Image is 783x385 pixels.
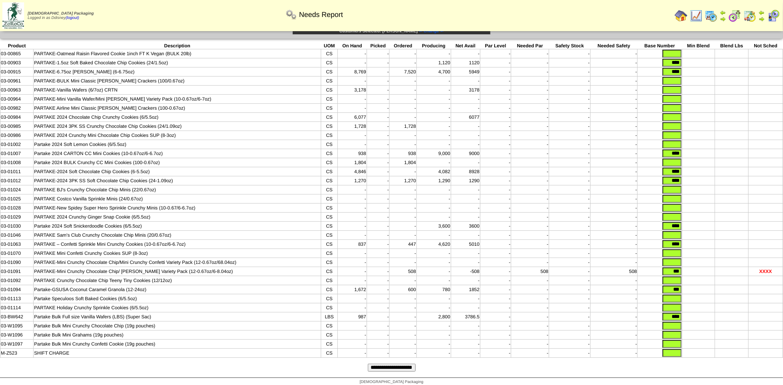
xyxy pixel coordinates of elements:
td: - [549,149,591,158]
td: - [480,49,511,58]
td: - [511,58,549,67]
td: - [590,158,638,167]
td: - [480,140,511,149]
td: PARTAKE-6.75oz [PERSON_NAME] (6-6.75oz) [34,67,321,77]
td: - [549,194,591,204]
td: CS [321,140,337,149]
td: - [451,194,480,204]
td: Partake 2024 Soft Snickerdoodle Cookies (6/5.5oz) [34,222,321,231]
td: - [338,249,367,258]
td: - [511,77,549,86]
td: 03-01002 [0,140,34,149]
td: - [549,49,591,58]
td: 6077 [451,113,480,122]
td: - [480,213,511,222]
td: 03-01029 [0,213,34,222]
td: - [480,176,511,185]
td: - [367,231,390,240]
td: - [338,204,367,213]
td: - [390,113,417,122]
td: 8928 [451,167,480,176]
td: - [338,231,367,240]
th: Net Avail [451,43,480,49]
td: - [590,49,638,58]
td: - [511,131,549,140]
td: - [590,204,638,213]
td: - [549,86,591,95]
th: UOM [321,43,337,49]
img: arrowright.gif [720,16,726,22]
td: 03-01007 [0,149,34,158]
td: CS [321,149,337,158]
td: - [367,194,390,204]
td: 03-00915 [0,67,34,77]
td: 5010 [451,240,480,249]
td: - [549,222,591,231]
td: CS [321,204,337,213]
td: 1,804 [390,158,417,167]
td: 938 [338,149,367,158]
td: - [480,158,511,167]
td: 4,620 [417,240,451,249]
td: - [390,58,417,67]
td: - [480,204,511,213]
td: CS [321,77,337,86]
td: - [480,113,511,122]
td: - [367,49,390,58]
td: PARTAKE – Confetti Sprinkle Mini Crunchy Cookies (10-0.67oz/6-6.7oz) [34,240,321,249]
td: - [590,67,638,77]
img: line_graph.gif [690,9,702,22]
td: - [451,104,480,113]
td: 3600 [451,222,480,231]
td: PARTAKE-BULK Mini Classic [PERSON_NAME] Crackers (100/0.67oz) [34,77,321,86]
td: - [338,222,367,231]
td: - [480,86,511,95]
td: - [511,67,549,77]
td: 03-01008 [0,158,34,167]
td: 03-00964 [0,95,34,104]
td: Partake 2024 Soft Lemon Cookies (6/5.5oz) [34,140,321,149]
td: - [390,213,417,222]
td: - [511,176,549,185]
span: Logged in as Ddisney [28,11,94,20]
td: - [590,167,638,176]
td: CS [321,158,337,167]
td: CS [321,67,337,77]
td: PARTAKE-Vanilla Wafers (6/7oz) CRTN [34,86,321,95]
td: - [367,113,390,122]
td: - [549,113,591,122]
td: - [590,185,638,194]
td: - [367,185,390,194]
td: - [338,131,367,140]
td: - [511,240,549,249]
th: Blend Lbs [715,43,749,49]
td: - [417,158,451,167]
td: - [480,240,511,249]
td: - [451,213,480,222]
td: - [338,185,367,194]
th: Base Number [638,43,682,49]
td: Partake 2024 CARTON CC Mini Cookies (10-0.67oz/6-6.7oz) [34,149,321,158]
td: CS [321,167,337,176]
td: CS [321,240,337,249]
td: CS [321,95,337,104]
td: 1,270 [338,176,367,185]
td: PARTAKE 2024 3PK SS Crunchy Chocolate Chip Cookies (24/1.09oz) [34,122,321,131]
td: - [367,140,390,149]
td: - [480,104,511,113]
td: CS [321,213,337,222]
td: 938 [390,149,417,158]
img: calendarinout.gif [743,9,756,22]
td: CS [321,86,337,95]
td: - [367,213,390,222]
td: - [338,77,367,86]
td: - [338,194,367,204]
td: - [390,77,417,86]
td: - [417,77,451,86]
th: Product [0,43,34,49]
td: CS [321,185,337,194]
td: - [390,231,417,240]
td: CS [321,58,337,67]
img: workflow.png [285,8,297,21]
td: - [390,167,417,176]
